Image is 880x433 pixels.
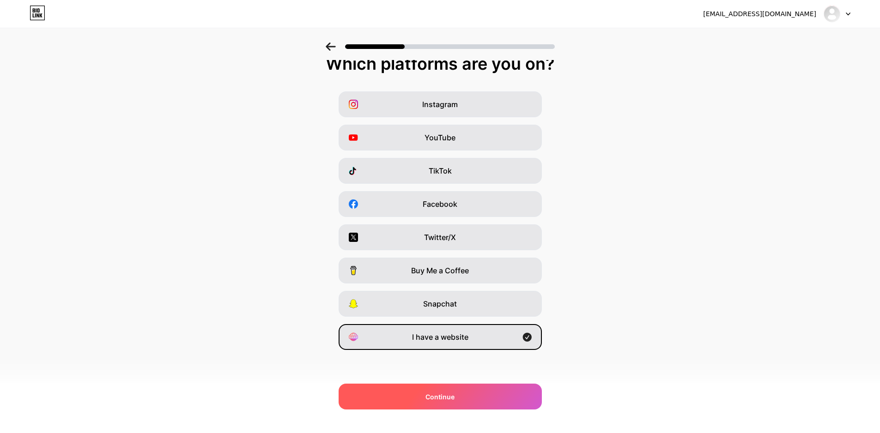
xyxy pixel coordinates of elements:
[424,232,456,243] span: Twitter/X
[425,132,455,143] span: YouTube
[422,99,458,110] span: Instagram
[703,9,816,19] div: [EMAIL_ADDRESS][DOMAIN_NAME]
[411,265,469,276] span: Buy Me a Coffee
[823,5,841,23] img: silkappeal
[425,392,455,402] span: Continue
[412,331,468,343] span: I have a website
[9,54,871,73] div: Which platforms are you on?
[429,165,452,176] span: TikTok
[423,198,457,210] span: Facebook
[423,298,457,309] span: Snapchat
